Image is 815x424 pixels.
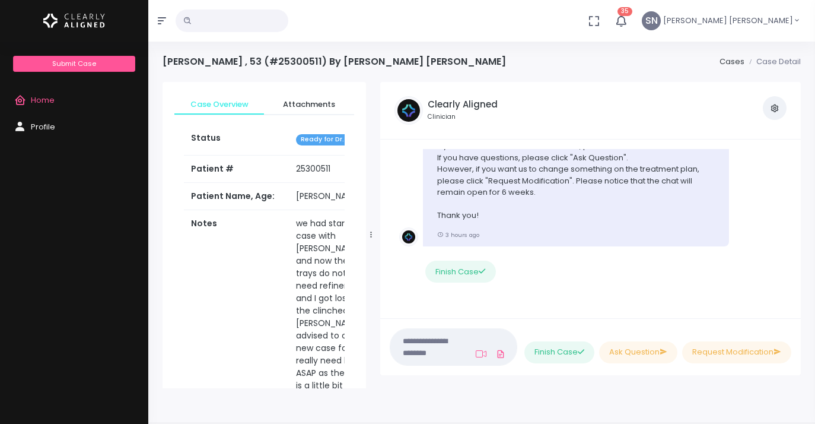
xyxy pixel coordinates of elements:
[744,56,801,68] li: Case Detail
[289,183,386,210] td: [PERSON_NAME] , 53
[163,56,506,67] h4: [PERSON_NAME] , 53 (#25300511) By [PERSON_NAME] [PERSON_NAME]
[13,56,135,72] a: Submit Case
[617,7,632,16] span: 35
[437,129,715,222] p: Hi Dr. , the case for [PERSON_NAME] is ready for your review. If you are satisfied with the ClinC...
[184,183,289,210] th: Patient Name, Age:
[52,59,96,68] span: Submit Case
[390,149,791,308] div: scrollable content
[428,112,498,122] small: Clinician
[599,341,677,363] button: Ask Question
[642,11,661,30] span: SN
[163,82,366,388] div: scrollable content
[437,231,479,239] small: 3 hours ago
[184,210,289,412] th: Notes
[425,261,495,283] button: Finish Case
[43,8,105,33] img: Logo Horizontal
[184,99,254,110] span: Case Overview
[184,155,289,183] th: Patient #
[663,15,793,27] span: [PERSON_NAME] [PERSON_NAME]
[31,94,55,106] span: Home
[184,125,289,155] th: Status
[473,349,489,359] a: Add Loom Video
[31,121,55,132] span: Profile
[289,156,386,183] td: 25300511
[682,341,791,363] button: Request Modification
[428,99,498,110] h5: Clearly Aligned
[273,99,344,110] span: Attachments
[296,134,374,145] span: Ready for Dr. Review
[289,210,386,412] td: we had started the case with [PERSON_NAME] and now the upper trays do not fit and need refinement...
[720,56,744,67] a: Cases
[494,343,508,365] a: Add Files
[524,341,594,363] button: Finish Case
